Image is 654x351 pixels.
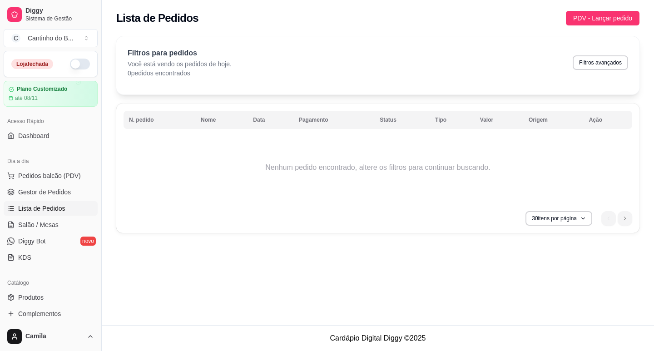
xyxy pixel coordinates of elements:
[18,220,59,229] span: Salão / Mesas
[25,15,94,22] span: Sistema de Gestão
[124,111,195,129] th: N. pedido
[584,111,632,129] th: Ação
[15,94,38,102] article: até 08/11
[525,211,592,226] button: 30itens por página
[18,131,50,140] span: Dashboard
[597,207,637,230] nav: pagination navigation
[374,111,430,129] th: Status
[4,250,98,265] a: KDS
[128,59,232,69] p: Você está vendo os pedidos de hoje.
[28,34,73,43] div: Cantinho do B ...
[70,59,90,69] button: Alterar Status
[18,188,71,197] span: Gestor de Pedidos
[11,34,20,43] span: C
[4,185,98,199] a: Gestor de Pedidos
[4,307,98,321] a: Complementos
[4,168,98,183] button: Pedidos balcão (PDV)
[248,111,293,129] th: Data
[116,11,198,25] h2: Lista de Pedidos
[4,129,98,143] a: Dashboard
[18,293,44,302] span: Produtos
[4,154,98,168] div: Dia a dia
[18,309,61,318] span: Complementos
[11,59,53,69] div: Loja fechada
[573,13,632,23] span: PDV - Lançar pedido
[566,11,639,25] button: PDV - Lançar pedido
[475,111,523,129] th: Valor
[4,29,98,47] button: Select a team
[195,111,248,129] th: Nome
[18,204,65,213] span: Lista de Pedidos
[4,276,98,290] div: Catálogo
[573,55,628,70] button: Filtros avançados
[4,290,98,305] a: Produtos
[18,171,81,180] span: Pedidos balcão (PDV)
[18,237,46,246] span: Diggy Bot
[4,81,98,107] a: Plano Customizadoaté 08/11
[128,69,232,78] p: 0 pedidos encontrados
[4,218,98,232] a: Salão / Mesas
[4,326,98,347] button: Camila
[430,111,475,129] th: Tipo
[4,4,98,25] a: DiggySistema de Gestão
[128,48,232,59] p: Filtros para pedidos
[4,114,98,129] div: Acesso Rápido
[25,332,83,341] span: Camila
[4,201,98,216] a: Lista de Pedidos
[25,7,94,15] span: Diggy
[293,111,374,129] th: Pagamento
[124,131,632,204] td: Nenhum pedido encontrado, altere os filtros para continuar buscando.
[102,325,654,351] footer: Cardápio Digital Diggy © 2025
[18,253,31,262] span: KDS
[618,211,632,226] li: next page button
[17,86,67,93] article: Plano Customizado
[4,234,98,248] a: Diggy Botnovo
[523,111,584,129] th: Origem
